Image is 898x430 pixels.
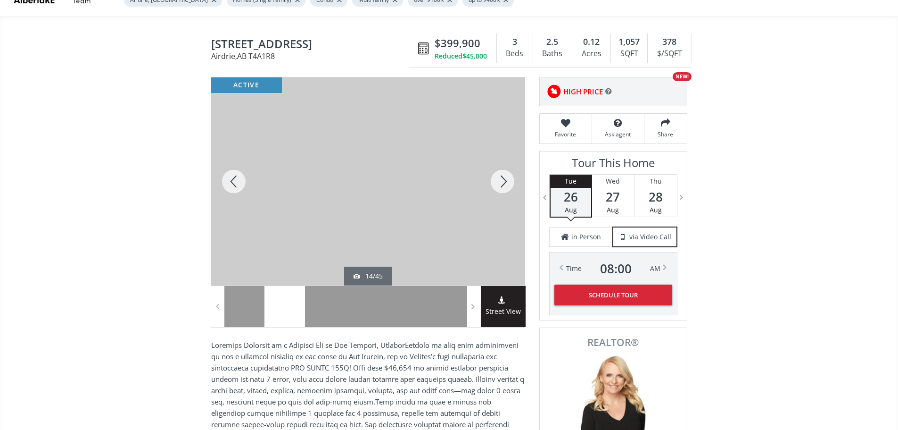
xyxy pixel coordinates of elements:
[544,82,563,101] img: rating icon
[354,271,383,281] div: 14/45
[650,205,662,214] span: Aug
[435,36,480,51] span: $399,900
[538,47,567,61] div: Baths
[538,36,567,48] div: 2.5
[554,285,672,305] button: Schedule Tour
[592,190,634,203] span: 27
[435,51,487,61] div: Reduced
[649,130,682,138] span: Share
[607,205,619,214] span: Aug
[592,175,634,188] div: Wed
[502,47,528,61] div: Beds
[550,337,676,347] span: REALTOR®
[551,175,591,188] div: Tue
[600,262,632,275] span: 08 : 00
[565,205,577,214] span: Aug
[577,36,606,48] div: 0.12
[566,262,660,275] div: Time AM
[502,36,528,48] div: 3
[673,72,692,81] div: NEW!
[544,130,587,138] span: Favorite
[563,87,603,97] span: HIGH PRICE
[616,47,643,61] div: SQFT
[211,77,282,93] div: active
[577,47,606,61] div: Acres
[597,130,639,138] span: Ask agent
[652,47,686,61] div: $/SQFT
[211,52,413,60] span: Airdrie , AB T4A1R8
[571,232,601,242] span: in Person
[211,38,413,52] span: 172 Big Hill Circle SE
[211,77,525,286] div: 172 Big Hill Circle SE Airdrie, AB T4A1R8 - Photo 14 of 45
[634,190,677,203] span: 28
[629,232,671,242] span: via Video Call
[652,36,686,48] div: 378
[549,156,677,174] h3: Tour This Home
[462,51,487,61] span: $45,000
[634,175,677,188] div: Thu
[481,306,526,317] span: Street View
[551,190,591,203] span: 26
[618,36,640,48] span: 1,057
